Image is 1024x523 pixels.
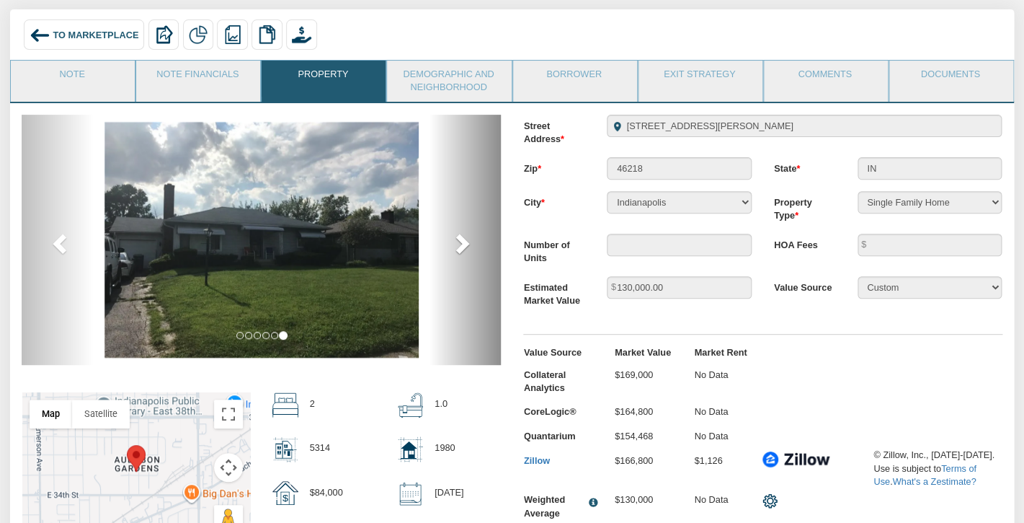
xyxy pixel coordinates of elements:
label: HOA Fees [762,234,846,252]
button: Show street map [30,400,72,428]
img: beds.svg [272,392,298,418]
a: Exit Strategy [638,61,761,97]
img: settings.png [762,493,778,509]
img: partial.png [189,25,208,44]
p: No Data [694,424,728,449]
a: Demographic and Neighborhood [387,61,509,102]
p: No Data [694,400,728,424]
label: State [762,157,846,175]
div: Weighted Average [524,493,584,520]
button: Toggle fullscreen view [214,400,243,428]
img: home_size.svg [398,436,424,462]
label: Market Value [603,346,683,359]
span: To Marketplace [53,29,138,40]
label: Number of Units [512,234,596,265]
button: Map camera controls [214,453,243,482]
p: $154,468 [615,424,653,449]
p: No Data [694,363,728,387]
p: No Data [694,493,751,506]
a: Borrower [513,61,636,97]
p: $84,000 [309,481,342,506]
div: © Zillow, Inc., [DATE]-[DATE]. [873,449,1002,462]
p: 2 [309,392,314,417]
img: back_arrow_left_icon.svg [30,25,50,45]
p: 5314 [309,436,329,461]
label: Property Type [762,191,846,223]
label: Value Source [524,346,604,359]
img: reports.png [223,25,242,44]
label: Street Address [512,115,596,146]
a: Terms of Use [873,463,976,487]
img: lot_size.svg [272,436,298,462]
label: Market Rent [683,346,763,359]
img: copy.png [257,25,276,44]
img: purchase_offer.png [292,25,311,44]
img: export.svg [154,25,173,44]
div: Use is subject to . [873,462,1002,489]
a: Property [262,61,384,97]
a: Zillow [524,455,550,466]
p: $164,800 [615,400,653,424]
a: Comments [764,61,886,97]
label: Value Source [762,276,846,294]
a: What's a Zestimate? [892,476,976,487]
p: $169,000 [615,363,653,387]
img: 576338 [104,122,419,358]
a: Note Financials [136,61,259,97]
p: 1.0 [435,392,448,417]
img: sold_date.svg [398,481,424,507]
label: City [512,191,596,209]
img: sold_price.svg [272,481,298,505]
p: $130,000 [615,493,672,506]
p: [DATE] [435,481,463,506]
span: Quantarium [524,431,576,441]
button: Show satellite imagery [72,400,130,428]
label: Estimated Market Value [512,276,596,308]
img: Real Estate on Zillow [762,449,829,470]
p: $166,800 [615,449,653,473]
img: bath.svg [398,392,424,418]
span: CoreLogic® [524,406,576,417]
p: $1,126 [694,449,722,473]
a: Note [11,61,133,97]
span: Collateral Analytics [524,369,566,393]
a: Documents [889,61,1012,97]
label: Zip [512,157,596,175]
p: 1980 [435,436,455,461]
div: Marker [127,445,146,472]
